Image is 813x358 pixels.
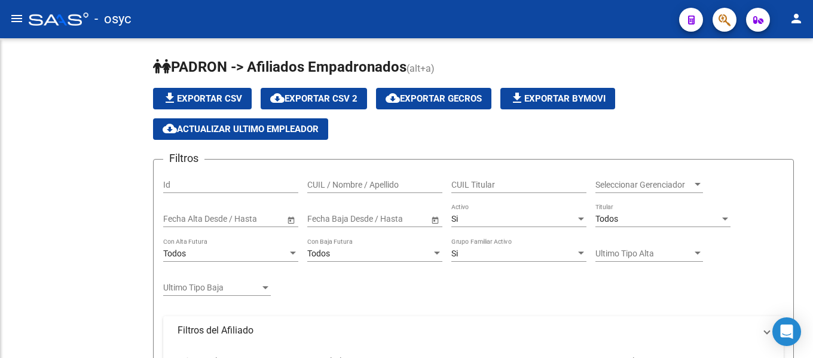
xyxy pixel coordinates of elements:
[307,214,351,224] input: Fecha inicio
[386,91,400,105] mat-icon: cloud_download
[163,124,319,134] span: Actualizar ultimo Empleador
[163,93,242,104] span: Exportar CSV
[510,91,524,105] mat-icon: file_download
[153,118,328,140] button: Actualizar ultimo Empleador
[451,249,458,258] span: Si
[153,59,406,75] span: PADRON -> Afiliados Empadronados
[376,88,491,109] button: Exportar GECROS
[772,317,801,346] div: Open Intercom Messenger
[178,324,755,337] mat-panel-title: Filtros del Afiliado
[163,121,177,136] mat-icon: cloud_download
[153,88,252,109] button: Exportar CSV
[163,249,186,258] span: Todos
[10,11,24,26] mat-icon: menu
[386,93,482,104] span: Exportar GECROS
[429,213,441,226] button: Open calendar
[261,88,367,109] button: Exportar CSV 2
[406,63,435,74] span: (alt+a)
[163,91,177,105] mat-icon: file_download
[307,249,330,258] span: Todos
[595,214,618,224] span: Todos
[595,180,692,190] span: Seleccionar Gerenciador
[163,150,204,167] h3: Filtros
[595,249,692,259] span: Ultimo Tipo Alta
[217,214,276,224] input: Fecha fin
[510,93,606,104] span: Exportar Bymovi
[270,91,285,105] mat-icon: cloud_download
[451,214,458,224] span: Si
[163,214,207,224] input: Fecha inicio
[285,213,297,226] button: Open calendar
[500,88,615,109] button: Exportar Bymovi
[94,6,132,32] span: - osyc
[163,316,784,345] mat-expansion-panel-header: Filtros del Afiliado
[270,93,357,104] span: Exportar CSV 2
[361,214,420,224] input: Fecha fin
[163,283,260,293] span: Ultimo Tipo Baja
[789,11,803,26] mat-icon: person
